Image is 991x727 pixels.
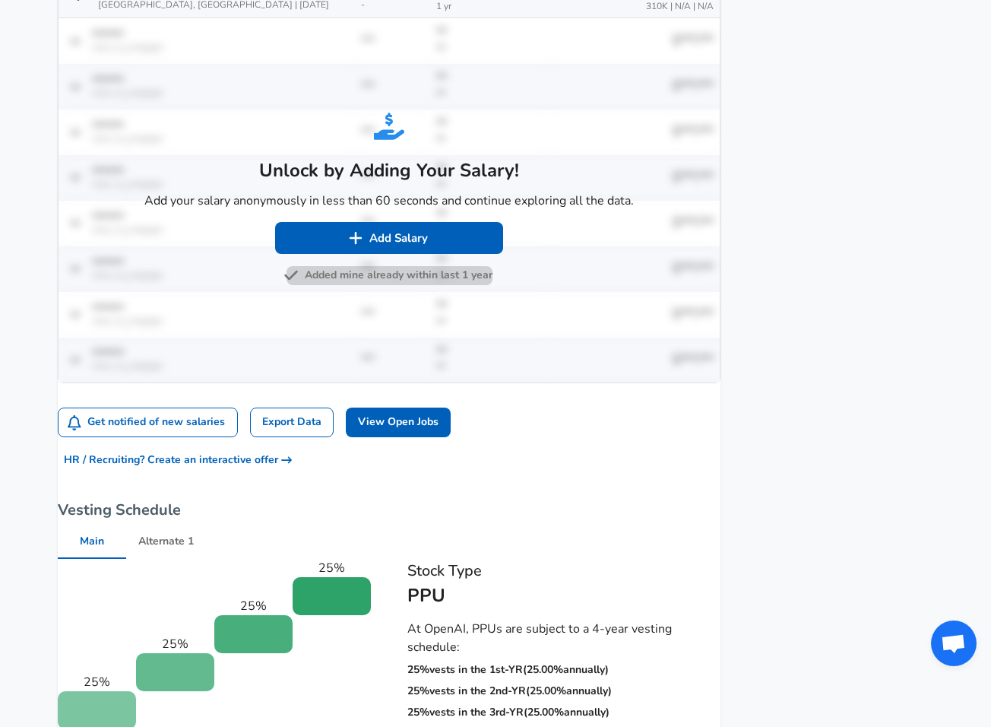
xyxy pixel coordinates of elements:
button: Added mine already within last 1 year [287,266,492,285]
span: HR / Recruiting? Create an interactive offer [64,451,292,470]
p: Add your salary anonymously in less than 60 seconds and continue exploring all the data. [144,192,634,210]
span: 1 yr [436,2,542,11]
a: View Open Jobs [346,408,451,437]
div: Open chat [931,621,977,666]
h5: Unlock by Adding Your Salary! [144,158,634,183]
p: 25 % [162,635,188,653]
button: Alternate 1 [126,522,206,559]
a: Export Data [250,408,334,437]
h6: Vesting Schedule [58,498,720,522]
span: 310K | N/A | N/A [646,2,714,11]
p: 25 % [318,559,345,577]
h5: PPU [407,583,720,608]
div: vesting schedule options [58,522,720,559]
p: 25 % [240,597,267,615]
p: 25 % vests in the 3rd - YR ( 25.00 % annually ) [407,705,609,720]
button: Main [58,522,126,559]
p: 25 % vests in the 2nd - YR ( 25.00 % annually ) [407,684,612,699]
img: svg+xml;base64,PHN2ZyB4bWxucz0iaHR0cDovL3d3dy53My5vcmcvMjAwMC9zdmciIGZpbGw9IiMyNjhERUMiIHZpZXdCb3... [374,111,404,141]
p: At OpenAI, PPUs are subject to a 4-year vesting schedule: [407,620,720,656]
p: 25 % vests in the 1st - YR ( 25.00 % annually ) [407,662,609,678]
img: svg+xml;base64,PHN2ZyB4bWxucz0iaHR0cDovL3d3dy53My5vcmcvMjAwMC9zdmciIGZpbGw9IiNmZmZmZmYiIHZpZXdCb3... [348,230,363,246]
button: Get notified of new salaries [59,408,237,437]
button: Add Salary [275,222,503,254]
img: svg+xml;base64,PHN2ZyB4bWxucz0iaHR0cDovL3d3dy53My5vcmcvMjAwMC9zdmciIGZpbGw9IiM3NTc1NzUiIHZpZXdCb3... [283,268,299,283]
button: HR / Recruiting? Create an interactive offer [58,446,298,475]
h6: Stock Type [407,559,720,583]
p: 25 % [84,673,110,691]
